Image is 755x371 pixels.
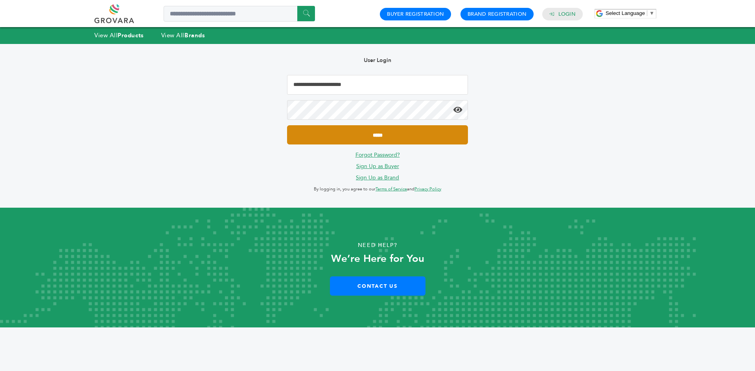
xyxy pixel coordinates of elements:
p: Need Help? [38,239,717,251]
input: Email Address [287,75,468,95]
strong: Brands [184,31,205,39]
span: ▼ [649,10,654,16]
input: Password [287,100,468,120]
span: Select Language [606,10,645,16]
a: Login [558,11,576,18]
a: Terms of Service [376,186,407,192]
a: Forgot Password? [355,151,400,159]
a: Buyer Registration [387,11,444,18]
a: Sign Up as Brand [356,174,399,181]
a: Brand Registration [468,11,527,18]
strong: We’re Here for You [331,252,424,266]
a: Select Language​ [606,10,654,16]
b: User Login [364,57,391,64]
a: Contact Us [330,276,425,296]
strong: Products [118,31,144,39]
a: View AllProducts [94,31,144,39]
p: By logging in, you agree to our and [287,185,468,194]
a: View AllBrands [161,31,205,39]
a: Privacy Policy [414,186,441,192]
input: Search a product or brand... [164,6,315,22]
a: Sign Up as Buyer [356,163,399,170]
